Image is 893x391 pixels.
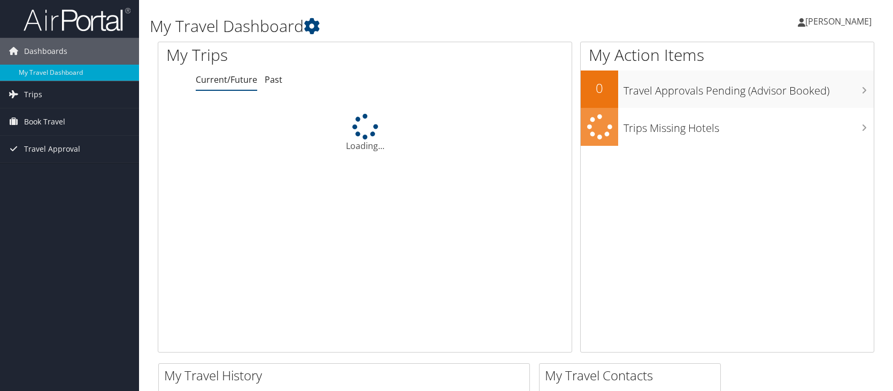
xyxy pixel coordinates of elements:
[24,81,42,108] span: Trips
[545,366,720,385] h2: My Travel Contacts
[623,78,874,98] h3: Travel Approvals Pending (Advisor Booked)
[196,74,257,85] a: Current/Future
[265,74,282,85] a: Past
[24,108,65,135] span: Book Travel
[623,115,874,136] h3: Trips Missing Hotels
[581,71,874,108] a: 0Travel Approvals Pending (Advisor Booked)
[24,136,80,162] span: Travel Approval
[24,38,67,65] span: Dashboards
[164,366,529,385] h2: My Travel History
[24,7,130,32] img: airportal-logo.png
[166,44,391,66] h1: My Trips
[798,5,882,37] a: [PERSON_NAME]
[158,114,572,152] div: Loading...
[581,108,874,146] a: Trips Missing Hotels
[150,15,638,37] h1: My Travel Dashboard
[581,79,618,97] h2: 0
[581,44,874,66] h1: My Action Items
[805,15,872,27] span: [PERSON_NAME]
